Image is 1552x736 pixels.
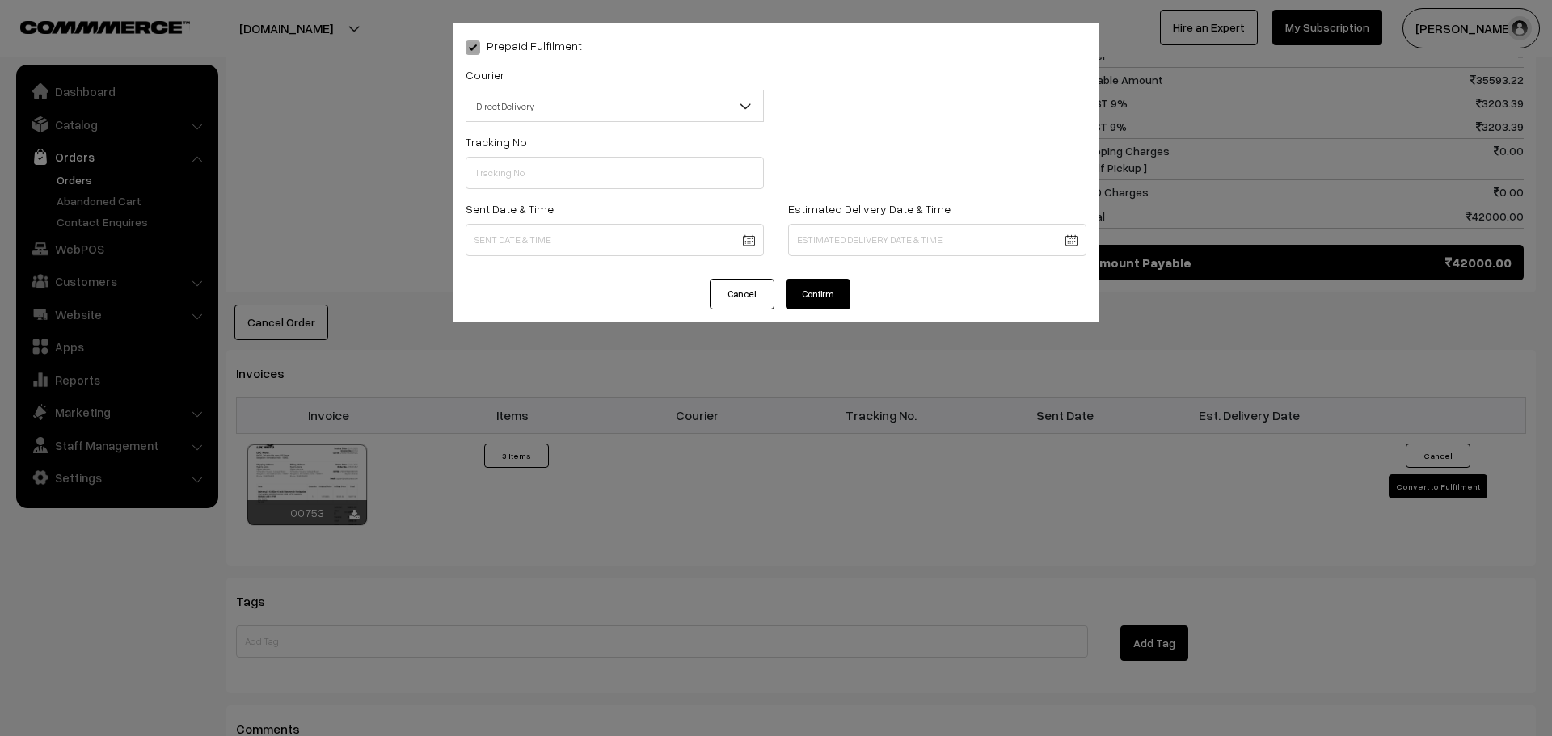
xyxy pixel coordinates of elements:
[466,200,554,217] label: Sent Date & Time
[466,157,764,189] input: Tracking No
[466,92,763,120] span: Direct Delivery
[710,279,774,309] button: Cancel
[466,66,504,83] label: Courier
[466,224,764,256] input: Sent Date & Time
[788,224,1086,256] input: Estimated Delivery Date & Time
[786,279,850,309] button: Confirm
[466,133,527,150] label: Tracking No
[466,37,582,54] label: Prepaid Fulfilment
[466,90,764,122] span: Direct Delivery
[788,200,951,217] label: Estimated Delivery Date & Time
